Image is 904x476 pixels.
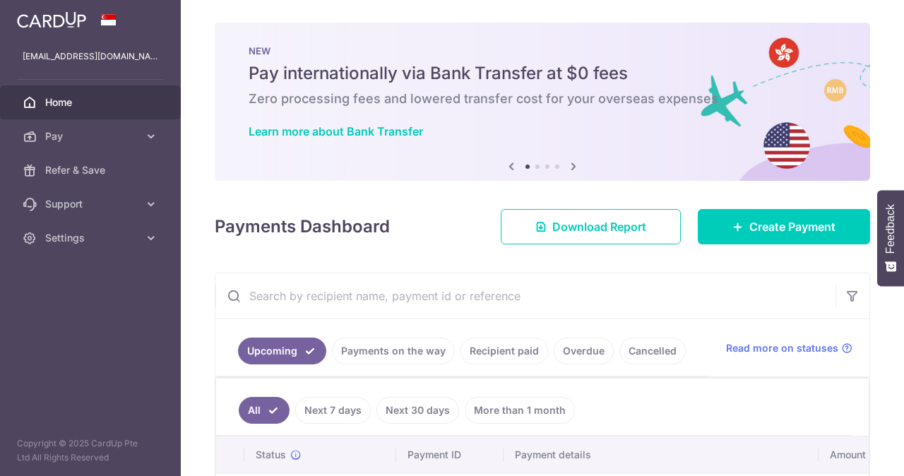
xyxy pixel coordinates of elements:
h4: Payments Dashboard [215,214,390,239]
th: Payment details [504,436,819,473]
span: Support [45,197,138,211]
span: Pay [45,129,138,143]
h6: Zero processing fees and lowered transfer cost for your overseas expenses [249,90,836,107]
button: Feedback - Show survey [877,190,904,286]
span: Home [45,95,138,109]
a: Read more on statuses [726,341,852,355]
p: [EMAIL_ADDRESS][DOMAIN_NAME] [23,49,158,64]
span: Refer & Save [45,163,138,177]
h5: Pay internationally via Bank Transfer at $0 fees [249,62,836,85]
a: Learn more about Bank Transfer [249,124,423,138]
img: CardUp [17,11,86,28]
span: Amount [830,448,866,462]
span: Feedback [884,204,897,254]
a: Next 7 days [295,397,371,424]
a: Download Report [501,209,681,244]
span: Settings [45,231,138,245]
a: Cancelled [619,338,686,364]
a: Recipient paid [460,338,548,364]
span: Read more on statuses [726,341,838,355]
a: Payments on the way [332,338,455,364]
p: NEW [249,45,836,56]
span: Download Report [552,218,646,235]
span: Status [256,448,286,462]
a: Next 30 days [376,397,459,424]
a: Upcoming [238,338,326,364]
a: Create Payment [698,209,870,244]
input: Search by recipient name, payment id or reference [215,273,835,319]
th: Payment ID [396,436,504,473]
a: More than 1 month [465,397,575,424]
span: Create Payment [749,218,835,235]
a: All [239,397,290,424]
a: Overdue [554,338,614,364]
img: Bank transfer banner [215,23,870,181]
